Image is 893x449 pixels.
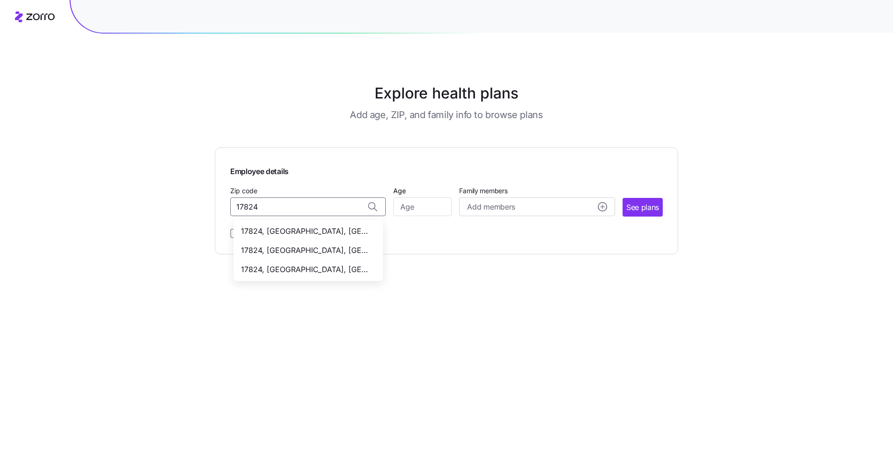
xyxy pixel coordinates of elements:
label: Age [393,186,406,196]
label: Zip code [230,186,257,196]
span: Employee details [230,163,289,177]
h3: Add age, ZIP, and family info to browse plans [350,108,543,121]
button: Add membersadd icon [459,197,615,216]
span: 17824, [GEOGRAPHIC_DATA], [GEOGRAPHIC_DATA] [241,225,372,237]
input: Age [393,197,452,216]
span: 17824, [GEOGRAPHIC_DATA], [GEOGRAPHIC_DATA] [241,245,372,256]
span: Add members [467,201,515,213]
span: Family members [459,186,615,196]
span: See plans [626,202,659,213]
input: Zip code [230,197,386,216]
button: See plans [623,198,663,217]
span: 17824, [GEOGRAPHIC_DATA], [GEOGRAPHIC_DATA] [241,264,372,275]
svg: add icon [598,202,607,211]
h1: Explore health plans [238,82,655,105]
